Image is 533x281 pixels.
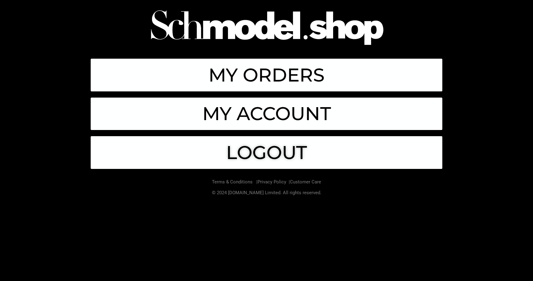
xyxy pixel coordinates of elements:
span: MY ORDERS [209,66,324,84]
span: LOGOUT [226,143,307,162]
p: © 2024 [DOMAIN_NAME] Limited. All rights reserved. [91,189,442,197]
span: MY ACCOUNT [202,104,331,123]
a: Terms & Conditions | [212,179,258,185]
a: Privacy Policy | [258,179,290,185]
a: MY ORDERS [91,59,442,91]
a: MY ACCOUNT [91,98,442,130]
a: LOGOUT [91,136,442,169]
a: Customer Care [290,179,321,185]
